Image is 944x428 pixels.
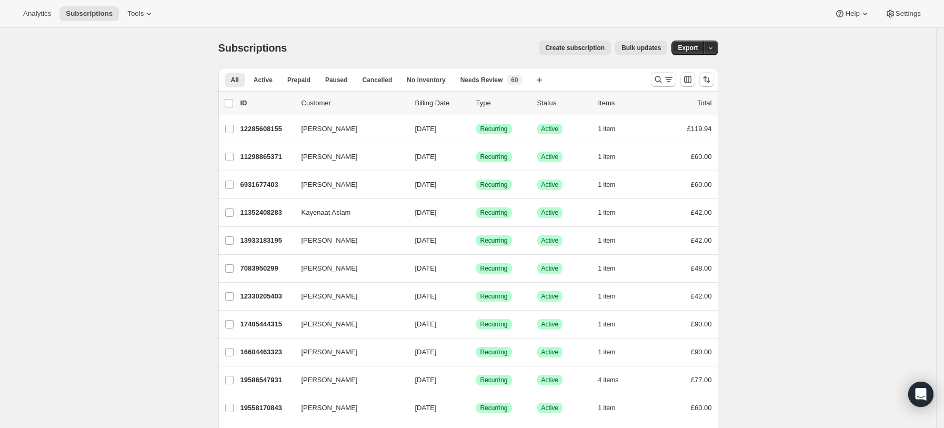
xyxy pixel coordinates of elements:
[415,208,437,216] span: [DATE]
[598,98,651,108] div: Items
[240,345,712,360] div: 16604463323[PERSON_NAME][DATE]SuccessRecurringSuccessActive1 item£90.00
[302,235,358,246] span: [PERSON_NAME]
[691,181,712,188] span: £60.00
[476,98,529,108] div: Type
[879,6,927,21] button: Settings
[302,319,358,330] span: [PERSON_NAME]
[828,6,876,21] button: Help
[240,319,293,330] p: 17405444315
[240,401,712,415] div: 19558170843[PERSON_NAME][DATE]SuccessRecurringSuccessActive1 item£60.00
[415,348,437,356] span: [DATE]
[480,376,508,384] span: Recurring
[598,153,616,161] span: 1 item
[545,44,605,52] span: Create subscription
[699,72,714,87] button: Sort the results
[302,403,358,413] span: [PERSON_NAME]
[415,236,437,244] span: [DATE]
[302,207,351,218] span: Kayenaat Aslam
[240,373,712,387] div: 19586547931[PERSON_NAME][DATE]SuccessRecurringSuccessActive4 items£77.00
[295,400,400,416] button: [PERSON_NAME]
[598,122,627,136] button: 1 item
[541,208,559,217] span: Active
[415,404,437,412] span: [DATE]
[480,181,508,189] span: Recurring
[240,122,712,136] div: 12285608155[PERSON_NAME][DATE]SuccessRecurringSuccessActive1 item£119.94
[598,292,616,301] span: 1 item
[302,98,407,108] p: Customer
[678,44,698,52] span: Export
[598,208,616,217] span: 1 item
[240,124,293,134] p: 12285608155
[295,121,400,137] button: [PERSON_NAME]
[363,76,393,84] span: Cancelled
[480,125,508,133] span: Recurring
[598,348,616,356] span: 1 item
[240,263,293,274] p: 7083950299
[415,181,437,188] span: [DATE]
[240,233,712,248] div: 13933183195[PERSON_NAME][DATE]SuccessRecurringSuccessActive1 item£42.00
[691,208,712,216] span: £42.00
[480,404,508,412] span: Recurring
[302,124,358,134] span: [PERSON_NAME]
[691,264,712,272] span: £48.00
[691,236,712,244] span: £42.00
[541,376,559,384] span: Active
[240,150,712,164] div: 11298865371[PERSON_NAME][DATE]SuccessRecurringSuccessActive1 item£60.00
[287,76,310,84] span: Prepaid
[691,292,712,300] span: £42.00
[295,260,400,277] button: [PERSON_NAME]
[127,9,144,18] span: Tools
[598,376,619,384] span: 4 items
[598,373,630,387] button: 4 items
[541,153,559,161] span: Active
[218,42,287,54] span: Subscriptions
[407,76,445,84] span: No inventory
[541,320,559,329] span: Active
[295,316,400,333] button: [PERSON_NAME]
[539,41,611,55] button: Create subscription
[121,6,160,21] button: Tools
[598,320,616,329] span: 1 item
[415,125,437,133] span: [DATE]
[908,382,933,407] div: Open Intercom Messenger
[17,6,57,21] button: Analytics
[295,232,400,249] button: [PERSON_NAME]
[697,98,711,108] p: Total
[240,235,293,246] p: 13933183195
[598,205,627,220] button: 1 item
[480,292,508,301] span: Recurring
[598,233,627,248] button: 1 item
[240,205,712,220] div: 11352408283Kayenaat Aslam[DATE]SuccessRecurringSuccessActive1 item£42.00
[691,348,712,356] span: £90.00
[240,317,712,332] div: 17405444315[PERSON_NAME][DATE]SuccessRecurringSuccessActive1 item£90.00
[598,181,616,189] span: 1 item
[66,9,113,18] span: Subscriptions
[691,404,712,412] span: £60.00
[598,404,616,412] span: 1 item
[23,9,51,18] span: Analytics
[295,344,400,361] button: [PERSON_NAME]
[598,236,616,245] span: 1 item
[415,153,437,161] span: [DATE]
[240,261,712,276] div: 7083950299[PERSON_NAME][DATE]SuccessRecurringSuccessActive1 item£48.00
[240,289,712,304] div: 12330205403[PERSON_NAME][DATE]SuccessRecurringSuccessActive1 item£42.00
[480,320,508,329] span: Recurring
[325,76,348,84] span: Paused
[231,76,239,84] span: All
[240,98,293,108] p: ID
[302,291,358,302] span: [PERSON_NAME]
[460,76,503,84] span: Needs Review
[415,264,437,272] span: [DATE]
[240,207,293,218] p: 11352408283
[240,98,712,108] div: IDCustomerBilling DateTypeStatusItemsTotal
[845,9,859,18] span: Help
[302,375,358,385] span: [PERSON_NAME]
[621,44,661,52] span: Bulk updates
[531,73,548,87] button: Create new view
[295,288,400,305] button: [PERSON_NAME]
[537,98,590,108] p: Status
[254,76,273,84] span: Active
[415,292,437,300] span: [DATE]
[295,372,400,389] button: [PERSON_NAME]
[541,236,559,245] span: Active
